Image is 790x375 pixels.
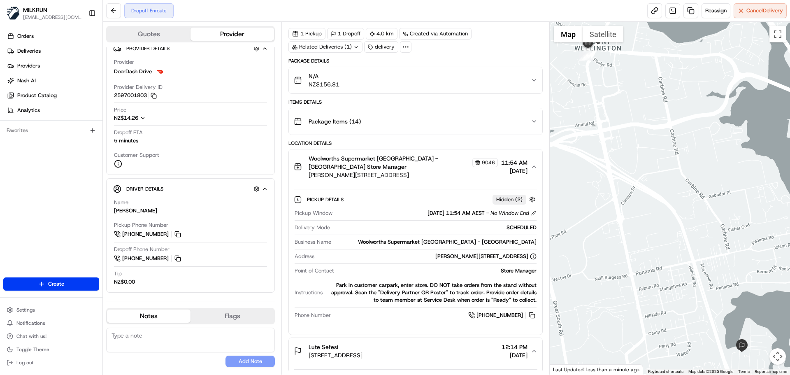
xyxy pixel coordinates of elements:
[552,364,579,375] img: Google
[3,304,99,316] button: Settings
[114,68,152,75] span: DoorDash Drive
[7,7,20,20] img: MILKRUN
[3,59,102,72] a: Providers
[648,369,683,375] button: Keyboard shortcuts
[335,238,536,246] div: Woolworths Supermarket [GEOGRAPHIC_DATA] - [GEOGRAPHIC_DATA]
[17,33,34,40] span: Orders
[48,280,64,288] span: Create
[309,154,470,171] span: Woolworths Supermarket [GEOGRAPHIC_DATA] - [GEOGRAPHIC_DATA] Store Manager
[428,210,485,217] span: [DATE] 11:54 AM AEST
[113,182,268,196] button: Driver Details
[114,278,135,286] div: NZ$0.00
[3,344,99,355] button: Toggle Theme
[502,351,527,359] span: [DATE]
[490,210,529,217] span: No Window End
[16,333,46,340] span: Chat with us!
[582,51,591,60] div: 4
[114,230,182,239] a: [PHONE_NUMBER]
[126,45,170,52] span: Provider Details
[3,277,99,291] button: Create
[289,149,542,184] button: Woolworths Supermarket [GEOGRAPHIC_DATA] - [GEOGRAPHIC_DATA] Store Manager9046[PERSON_NAME][STREE...
[327,28,364,40] div: 1 Dropoff
[295,224,330,231] span: Delivery Mode
[107,310,191,323] button: Notes
[3,104,102,117] a: Analytics
[295,253,314,260] span: Address
[3,3,85,23] button: MILKRUNMILKRUN[EMAIL_ADDRESS][DOMAIN_NAME]
[289,338,542,364] button: Lute Sefesi[STREET_ADDRESS]12:14 PM[DATE]
[114,221,168,229] span: Pickup Phone Number
[493,194,537,205] button: Hidden (2)
[502,343,527,351] span: 12:14 PM
[114,270,122,277] span: Tip
[114,254,182,263] a: [PHONE_NUMBER]
[114,114,138,121] span: NZ$14.26
[554,26,583,42] button: Show street map
[3,30,102,43] a: Orders
[579,52,588,61] div: 3
[501,167,527,175] span: [DATE]
[3,74,102,87] a: Nash AI
[3,124,99,137] div: Favorites
[288,58,542,64] div: Package Details
[17,107,40,114] span: Analytics
[289,108,542,135] button: Package Items (14)
[289,184,542,335] div: Woolworths Supermarket [GEOGRAPHIC_DATA] - [GEOGRAPHIC_DATA] Store Manager9046[PERSON_NAME][STREE...
[552,364,579,375] a: Open this area in Google Maps (opens a new window)
[746,7,783,14] span: Cancel Delivery
[3,44,102,58] a: Deliveries
[114,92,157,99] button: 2597001803
[435,253,537,260] div: [PERSON_NAME][STREET_ADDRESS]
[486,210,489,217] span: -
[114,106,126,114] span: Price
[16,346,49,353] span: Toggle Theme
[114,114,186,122] button: NZ$14.26
[583,26,623,42] button: Show satellite imagery
[113,42,268,55] button: Provider Details
[550,364,643,375] div: Last Updated: less than a minute ago
[23,14,82,21] button: [EMAIL_ADDRESS][DOMAIN_NAME]
[17,77,36,84] span: Nash AI
[126,186,163,192] span: Driver Details
[307,196,345,203] span: Pickup Details
[309,171,497,179] span: [PERSON_NAME][STREET_ADDRESS]
[122,231,169,238] span: [PHONE_NUMBER]
[191,28,274,41] button: Provider
[482,159,495,166] span: 9046
[122,255,169,262] span: [PHONE_NUMBER]
[289,67,542,93] button: N/ANZ$156.81
[114,137,138,144] div: 5 minutes
[295,312,331,319] span: Phone Number
[468,311,537,320] a: [PHONE_NUMBER]
[288,41,362,53] div: Related Deliveries (1)
[3,331,99,342] button: Chat with us!
[688,369,733,374] span: Map data ©2025 Google
[288,99,542,105] div: Items Details
[114,199,128,206] span: Name
[769,348,786,365] button: Map camera controls
[755,369,788,374] a: Report a map error
[584,52,593,61] div: 2
[309,343,338,351] span: Lute Sefesi
[399,28,472,40] a: Created via Automation
[309,80,339,89] span: NZ$156.81
[295,210,332,217] span: Pickup Window
[705,7,727,14] span: Reassign
[16,307,35,313] span: Settings
[17,47,41,55] span: Deliveries
[114,151,159,159] span: Customer Support
[16,320,45,326] span: Notifications
[288,28,325,40] div: 1 Pickup
[114,207,157,214] div: [PERSON_NAME]
[702,3,730,18] button: Reassign
[23,6,47,14] span: MILKRUN
[17,62,40,70] span: Providers
[337,267,536,275] div: Store Manager
[155,67,165,77] img: doordash_logo_v2.png
[476,312,523,319] span: [PHONE_NUMBER]
[309,351,362,359] span: [STREET_ADDRESS]
[364,41,398,53] div: delivery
